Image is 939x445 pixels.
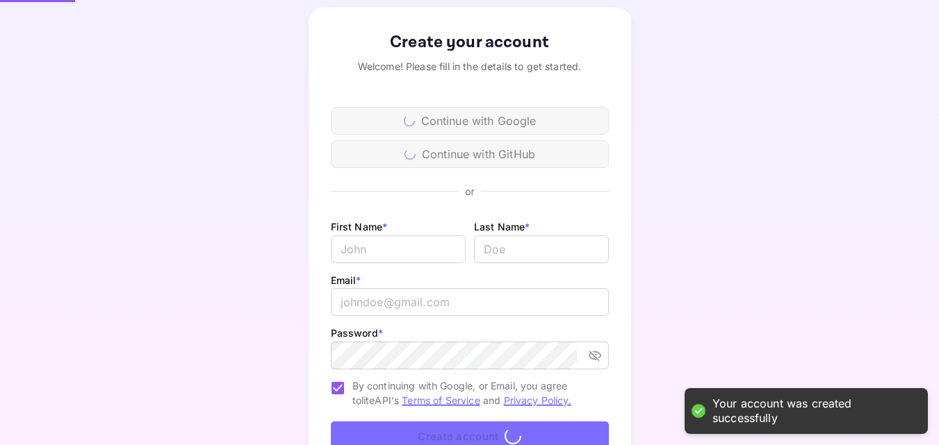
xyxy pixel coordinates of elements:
[331,235,466,263] input: John
[402,394,480,406] a: Terms of Service
[582,343,607,368] button: toggle password visibility
[352,378,598,408] span: By continuing with Google, or Email, you agree to liteAPI's and
[331,288,609,316] input: johndoe@gmail.com
[474,235,609,263] input: Doe
[474,221,530,233] label: Last Name
[331,140,609,168] div: Continue with GitHub
[504,394,571,406] a: Privacy Policy.
[331,30,609,55] div: Create your account
[331,221,388,233] label: First Name
[331,107,609,135] div: Continue with Google
[712,396,914,426] div: Your account was created successfully
[331,274,361,286] label: Email
[331,59,609,74] div: Welcome! Please fill in the details to get started.
[331,327,383,339] label: Password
